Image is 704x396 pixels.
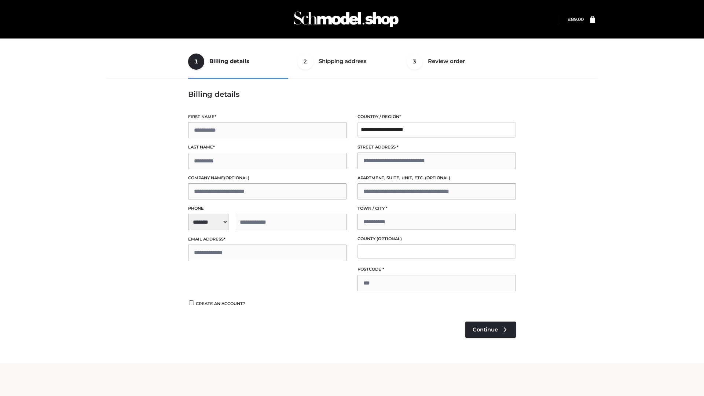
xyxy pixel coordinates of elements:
[568,16,584,22] a: £89.00
[188,113,346,120] label: First name
[196,301,245,306] span: Create an account?
[188,90,516,99] h3: Billing details
[465,322,516,338] a: Continue
[357,144,516,151] label: Street address
[568,16,584,22] bdi: 89.00
[188,205,346,212] label: Phone
[357,175,516,181] label: Apartment, suite, unit, etc.
[473,326,498,333] span: Continue
[224,175,249,180] span: (optional)
[357,113,516,120] label: Country / Region
[568,16,571,22] span: £
[188,144,346,151] label: Last name
[188,236,346,243] label: Email address
[188,300,195,305] input: Create an account?
[188,175,346,181] label: Company name
[425,175,450,180] span: (optional)
[291,5,401,34] img: Schmodel Admin 964
[357,266,516,273] label: Postcode
[357,205,516,212] label: Town / City
[357,235,516,242] label: County
[377,236,402,241] span: (optional)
